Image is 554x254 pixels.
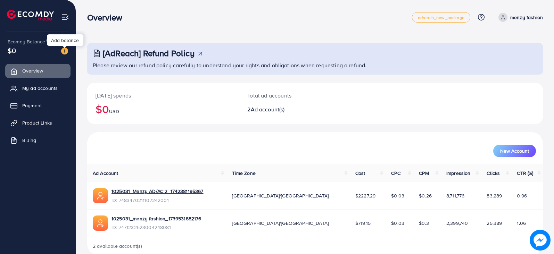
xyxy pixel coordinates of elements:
[96,91,231,100] p: [DATE] spends
[232,170,255,177] span: Time Zone
[61,13,69,21] img: menu
[47,34,83,46] div: Add balance
[5,81,71,95] a: My ad accounts
[251,105,285,113] span: Ad account(s)
[22,67,43,74] span: Overview
[355,170,365,177] span: Cost
[5,116,71,130] a: Product Links
[487,192,502,199] span: 83,289
[500,149,529,153] span: New Account
[93,215,108,231] img: ic-ads-acc.e4c84228.svg
[22,119,52,126] span: Product Links
[5,133,71,147] a: Billing
[446,220,468,227] span: 2,399,740
[7,10,54,20] img: logo
[111,197,204,204] span: ID: 7483470211107242001
[517,170,533,177] span: CTR (%)
[391,170,400,177] span: CPC
[8,38,45,45] span: Ecomdy Balance
[446,192,464,199] span: 8,711,776
[247,91,345,100] p: Total ad accounts
[61,48,68,54] img: image
[391,220,404,227] span: $0.03
[232,220,329,227] span: [GEOGRAPHIC_DATA]/[GEOGRAPHIC_DATA]
[103,48,195,58] h3: [AdReach] Refund Policy
[93,243,142,249] span: 2 available account(s)
[412,12,470,23] a: adreach_new_package
[22,85,58,92] span: My ad accounts
[446,170,471,177] span: Impression
[419,170,429,177] span: CPM
[510,13,543,22] p: menzy fashion
[22,137,36,144] span: Billing
[232,192,329,199] span: [GEOGRAPHIC_DATA]/[GEOGRAPHIC_DATA]
[355,192,375,199] span: $2227.29
[517,220,526,227] span: 1.06
[487,220,502,227] span: 25,389
[517,192,527,199] span: 0.96
[391,192,404,199] span: $0.03
[419,192,432,199] span: $0.26
[87,12,128,23] h3: Overview
[93,188,108,203] img: ic-ads-acc.e4c84228.svg
[487,170,500,177] span: Clicks
[8,45,16,56] span: $0
[418,15,464,20] span: adreach_new_package
[5,99,71,112] a: Payment
[493,145,536,157] button: New Account
[109,108,119,115] span: USD
[22,102,42,109] span: Payment
[5,64,71,78] a: Overview
[96,102,231,116] h2: $0
[496,13,543,22] a: menzy fashion
[111,188,204,195] a: 1025031_Menzy AD/AC 2_1742381195367
[93,61,539,69] p: Please review our refund policy carefully to understand your rights and obligations when requesti...
[419,220,429,227] span: $0.3
[247,106,345,113] h2: 2
[111,224,201,231] span: ID: 7471232523004248081
[530,230,551,251] img: image
[355,220,371,227] span: $719.15
[111,215,201,222] a: 1025031_menzy fashion_1739531882176
[93,170,118,177] span: Ad Account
